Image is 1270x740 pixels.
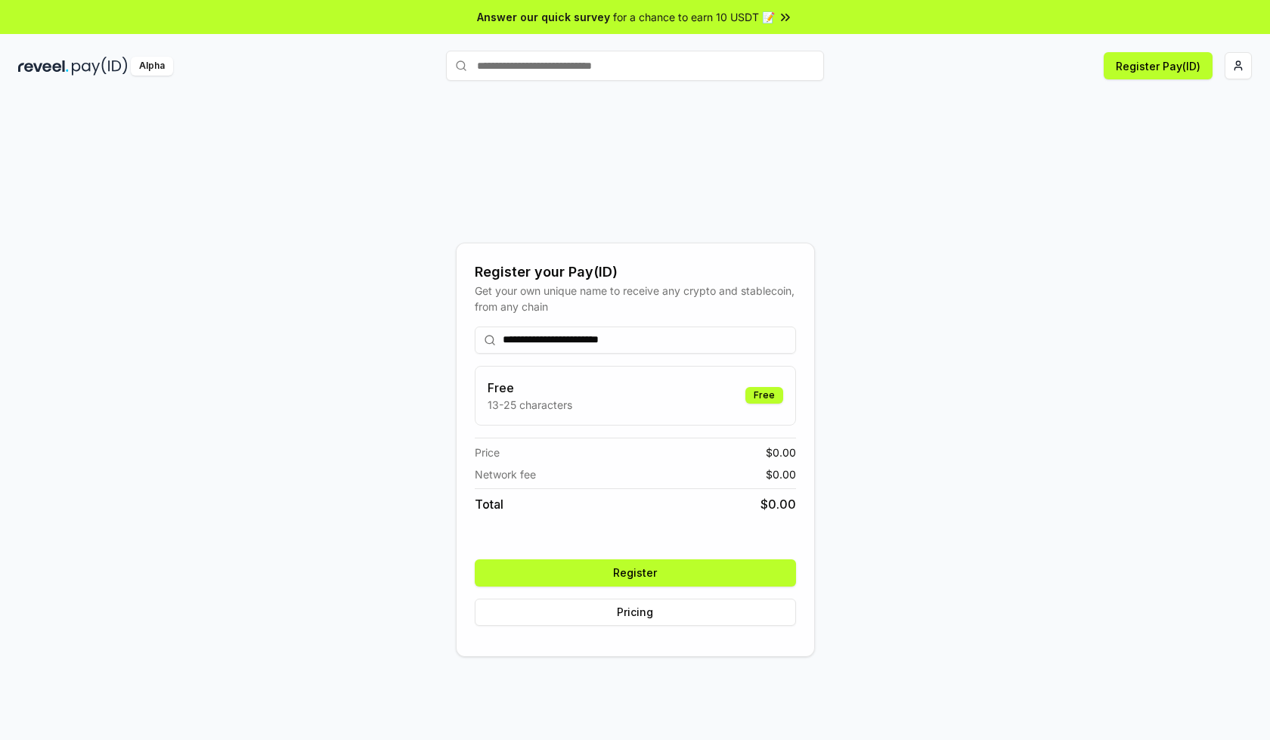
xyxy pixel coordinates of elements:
span: $ 0.00 [766,466,796,482]
button: Register [475,559,796,587]
span: Total [475,495,503,513]
span: Network fee [475,466,536,482]
button: Pricing [475,599,796,626]
span: Price [475,444,500,460]
div: Get your own unique name to receive any crypto and stablecoin, from any chain [475,283,796,314]
div: Alpha [131,57,173,76]
div: Free [745,387,783,404]
img: reveel_dark [18,57,69,76]
button: Register Pay(ID) [1104,52,1213,79]
p: 13-25 characters [488,397,572,413]
div: Register your Pay(ID) [475,262,796,283]
span: $ 0.00 [760,495,796,513]
h3: Free [488,379,572,397]
img: pay_id [72,57,128,76]
span: Answer our quick survey [477,9,610,25]
span: $ 0.00 [766,444,796,460]
span: for a chance to earn 10 USDT 📝 [613,9,775,25]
